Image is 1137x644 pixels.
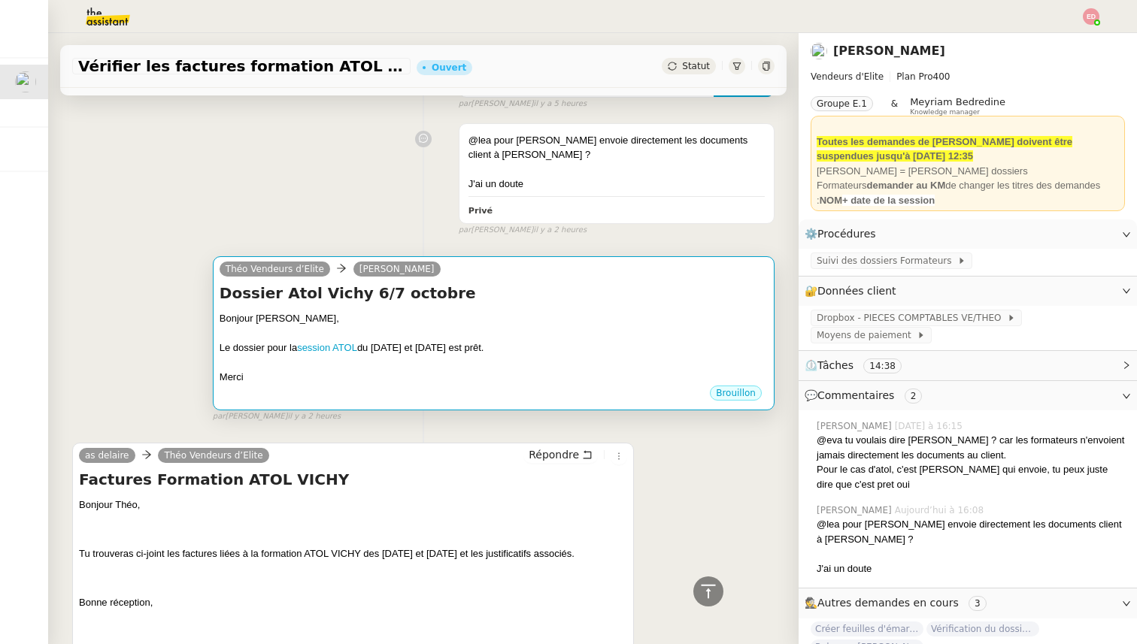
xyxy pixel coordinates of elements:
span: Vérifier les factures formation ATOL VICHY [78,59,405,74]
span: Meyriam Bedredine [910,96,1005,107]
span: il y a 5 heures [533,98,587,110]
small: [PERSON_NAME] [459,224,587,237]
span: 💬 [805,389,928,401]
span: Aujourd’hui à 16:08 [895,503,987,517]
div: J'ai un doute [468,177,765,192]
nz-tag: 2 [905,389,923,404]
span: Procédures [817,228,876,240]
div: Le dossier pour la du [DATE] et [DATE] est prêt. [220,340,768,355]
span: ⚙️ [805,225,883,243]
span: Vérification du dossier A TRAITER - 6 octobre 2025 [926,621,1039,636]
span: par [213,410,226,423]
div: @lea pour [PERSON_NAME] envoie directement les documents client à [PERSON_NAME] ? [817,517,1125,546]
span: [PERSON_NAME] [817,503,895,517]
a: Théo Vendeurs d’Elite [158,449,268,462]
span: Tâches [817,359,854,371]
span: [PERSON_NAME] [817,419,895,433]
button: Répondre [523,446,598,463]
img: users%2FxgWPCdJhSBeE5T1N2ZiossozSlm1%2Favatar%2F5b22230b-e380-461f-81e9-808a3aa6de32 [15,71,36,92]
div: 💬Commentaires 2 [799,381,1137,410]
div: [PERSON_NAME] = [PERSON_NAME] dossiers Formateurs de changer les titres des demandes : [817,164,1119,208]
div: Ouvert [432,63,466,72]
div: ⚙️Procédures [799,219,1137,249]
span: Suivi des dossiers Formateurs [817,253,957,268]
span: par [459,224,471,237]
span: Knowledge manager [910,108,980,116]
div: Merci [220,370,768,385]
span: Créer feuilles d'émargement et certificats [811,621,923,636]
strong: Toutes les demandes de [PERSON_NAME] doivent être suspendues jusqu'à [DATE] 12:35 [817,136,1072,162]
span: par [459,98,471,110]
div: Bonjour [PERSON_NAME], [220,311,768,326]
div: @lea pour [PERSON_NAME] envoie directement les documents client à [PERSON_NAME] ? [468,133,765,162]
a: as delaire [79,449,135,462]
div: 🔐Données client [799,277,1137,306]
span: il y a 2 heures [533,224,587,237]
span: Commentaires [817,389,894,401]
span: Brouillon [716,388,756,398]
div: ⏲️Tâches 14:38 [799,351,1137,380]
small: [PERSON_NAME] [213,410,341,423]
strong: demander au KM [866,180,945,191]
img: svg [1083,8,1099,25]
span: Dropbox - PIECES COMPTABLES VE/THEO [817,310,1007,325]
span: Statut [682,61,710,71]
app-user-label: Knowledge manager [910,96,1005,116]
div: J'ai un doute [817,561,1125,576]
span: ⏲️ [805,359,914,371]
span: 🔐 [805,283,902,300]
p: Tu trouveras ci-joint les factures liées à la formation ATOL VICHY des [DATE] et [DATE] et les ju... [79,546,627,561]
nz-tag: Groupe E.1 [811,96,873,111]
nz-tag: 14:38 [863,358,902,373]
span: Répondre [529,447,579,462]
strong: NOM [820,195,842,206]
span: Autres demandes en cours [817,597,959,609]
div: 🕵️Autres demandes en cours 3 [799,588,1137,618]
strong: + date de la session [842,195,935,206]
span: 🕵️ [805,597,993,609]
h4: Factures Formation ATOL VICHY [79,469,627,490]
span: il y a 2 heures [287,410,341,423]
span: Vendeurs d'Elite [811,71,884,82]
nz-tag: 3 [969,596,987,611]
span: Moyens de paiement [817,328,917,343]
img: users%2FxgWPCdJhSBeE5T1N2ZiossozSlm1%2Favatar%2F5b22230b-e380-461f-81e9-808a3aa6de32 [811,43,827,59]
span: Plan Pro [896,71,932,82]
a: [PERSON_NAME] [833,44,945,58]
p: Bonjour Théo, [79,497,627,512]
small: [PERSON_NAME] [459,98,587,110]
p: Bonne réception, [79,595,627,610]
a: Théo Vendeurs d’Elite [220,262,330,276]
div: @eva tu voulais dire [PERSON_NAME] ? car les formateurs n'envoient jamais directement les documen... [817,433,1125,462]
div: Pour le cas d'atol, c'est [PERSON_NAME] qui envoie, tu peux juste dire que c'est pret oui [817,462,1125,491]
h4: Dossier Atol Vichy 6/7 octobre [220,283,768,304]
a: session ATOL [297,342,357,353]
span: & [891,96,898,116]
span: 400 [933,71,951,82]
span: [DATE] à 16:15 [895,419,966,433]
span: Données client [817,285,896,297]
a: [PERSON_NAME] [353,262,441,276]
b: Privé [468,206,493,216]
